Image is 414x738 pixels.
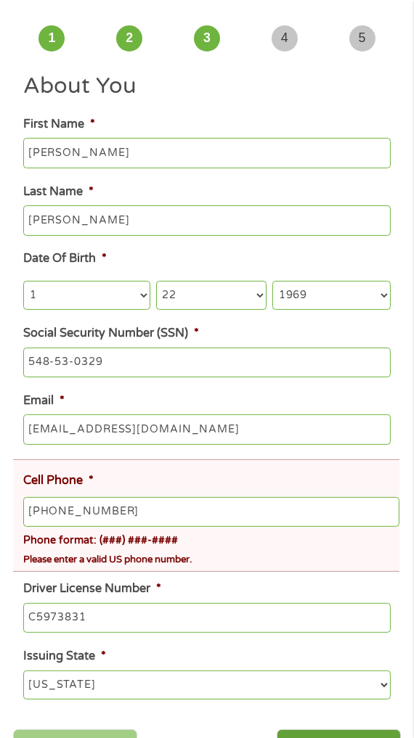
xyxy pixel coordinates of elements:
label: Issuing State [23,649,105,664]
div: Phone format: (###) ###-#### [23,527,399,548]
span: 3 [194,25,220,52]
label: Social Security Number (SSN) [23,326,198,341]
input: John [23,138,390,168]
label: Driver License Number [23,581,161,596]
label: First Name [23,117,94,132]
div: Please enter a valid US phone number. [23,548,399,567]
input: john@gmail.com [23,414,390,445]
h2: About You [23,72,390,101]
span: 5 [349,25,376,52]
label: Cell Phone [23,473,93,488]
input: Smith [23,205,390,236]
label: Date Of Birth [23,251,106,266]
input: (541) 754-3010 [23,497,399,528]
span: 1 [38,25,65,52]
input: 078-05-1120 [23,348,390,378]
label: Email [23,393,64,409]
span: 2 [116,25,142,52]
label: Last Name [23,184,93,200]
span: 4 [272,25,298,52]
